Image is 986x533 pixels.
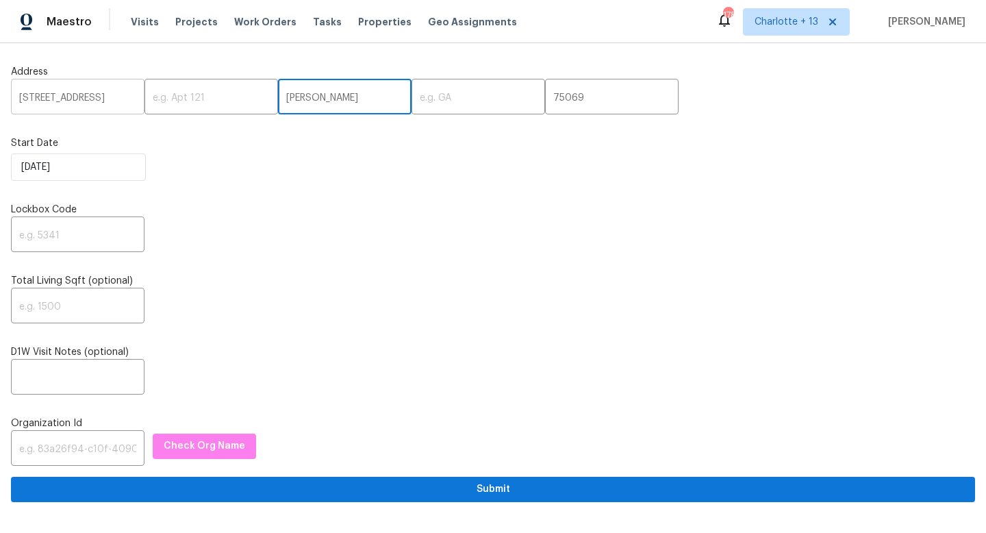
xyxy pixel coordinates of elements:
[723,8,733,22] div: 178
[412,82,545,114] input: e.g. GA
[11,345,975,359] label: D1W Visit Notes (optional)
[11,291,144,323] input: e.g. 1500
[11,153,146,181] input: M/D/YYYY
[358,15,412,29] span: Properties
[11,220,144,252] input: e.g. 5341
[11,477,975,502] button: Submit
[428,15,517,29] span: Geo Assignments
[131,15,159,29] span: Visits
[11,203,975,216] label: Lockbox Code
[234,15,296,29] span: Work Orders
[278,82,412,114] input: e.g. Atlanta
[175,15,218,29] span: Projects
[144,82,278,114] input: e.g. Apt 121
[11,274,975,288] label: Total Living Sqft (optional)
[153,434,256,459] button: Check Org Name
[47,15,92,29] span: Maestro
[11,82,144,114] input: e.g. 123 Main St
[11,434,144,466] input: e.g. 83a26f94-c10f-4090-9774-6139d7b9c16c
[11,136,975,150] label: Start Date
[164,438,245,455] span: Check Org Name
[545,82,679,114] input: e.g. 30066
[22,481,964,498] span: Submit
[11,65,975,79] label: Address
[755,15,818,29] span: Charlotte + 13
[883,15,965,29] span: [PERSON_NAME]
[313,17,342,27] span: Tasks
[11,417,975,430] label: Organization Id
